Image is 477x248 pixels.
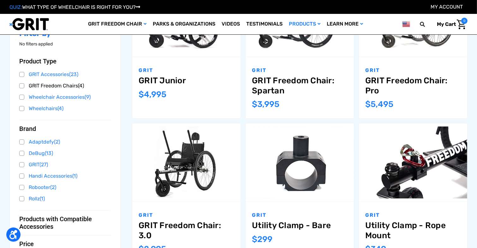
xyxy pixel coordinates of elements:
[78,83,84,89] span: (4)
[9,4,22,10] span: QUIZ:
[139,67,234,74] p: GRIT
[139,90,166,99] span: $4,995
[218,14,243,34] a: Videos
[19,149,111,158] a: DeBug(13)
[19,92,111,102] a: Wheelchair Accessories(9)
[457,20,466,29] img: Cart
[19,57,57,65] span: Product Type
[246,123,354,202] a: Utility Clamp - Bare,$299.00
[359,127,467,199] img: Utility Clamp - Rope Mount
[246,127,354,199] img: Utility Clamp - Bare
[54,139,60,145] span: (2)
[365,211,461,219] p: GRIT
[19,194,111,204] a: Rollz(1)
[252,234,272,244] span: $299
[252,67,348,74] p: GRIT
[139,221,234,240] a: GRIT Freedom Chair: 3.0,$2,995.00
[423,18,432,31] input: Search
[9,4,140,10] a: QUIZ:WHAT TYPE OF WHEELCHAIR IS RIGHT FOR YOU?
[19,240,34,248] span: Price
[9,18,49,31] img: GRIT All-Terrain Wheelchair and Mobility Equipment
[132,123,241,202] a: GRIT Freedom Chair: 3.0,$2,995.00
[252,211,348,219] p: GRIT
[437,21,456,27] span: My Cart
[19,215,106,230] span: Products with Compatible Accessories
[45,150,53,156] span: (13)
[132,127,241,199] img: GRIT Freedom Chair: 3.0
[19,41,111,47] p: No filters applied
[139,211,234,219] p: GRIT
[252,221,348,230] a: Utility Clamp - Bare,$299.00
[252,76,348,95] a: GRIT Freedom Chair: Spartan,$3,995.00
[19,125,111,133] button: Brand
[85,94,91,100] span: (9)
[19,81,111,91] a: GRIT Freedom Chairs(4)
[39,162,48,168] span: (27)
[72,173,77,179] span: (1)
[324,14,366,34] a: Learn More
[40,196,45,202] span: (1)
[19,160,111,169] a: GRIT(27)
[50,184,56,190] span: (2)
[365,67,461,74] p: GRIT
[286,14,324,34] a: Products
[461,18,468,24] span: 0
[19,104,111,113] a: Wheelchairs(4)
[69,71,78,77] span: (23)
[19,70,111,79] a: GRIT Accessories(23)
[139,76,234,86] a: GRIT Junior,$4,995.00
[359,123,467,202] a: Utility Clamp - Rope Mount,$349.00
[432,18,468,31] a: Cart with 0 items
[365,221,461,240] a: Utility Clamp - Rope Mount,$349.00
[150,14,218,34] a: Parks & Organizations
[19,183,111,192] a: Robooter(2)
[243,14,286,34] a: Testimonials
[19,57,111,65] button: Product Type
[19,125,36,133] span: Brand
[365,99,393,109] span: $5,495
[252,99,279,109] span: $3,995
[402,20,410,28] img: us.png
[365,76,461,95] a: GRIT Freedom Chair: Pro,$5,495.00
[19,137,111,147] a: Adaptdefy(2)
[19,171,111,181] a: Handi Accessories(1)
[19,240,111,248] button: Price
[19,215,111,230] button: Products with Compatible Accessories
[431,4,463,10] a: Account
[85,14,150,34] a: GRIT Freedom Chair
[57,105,63,111] span: (4)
